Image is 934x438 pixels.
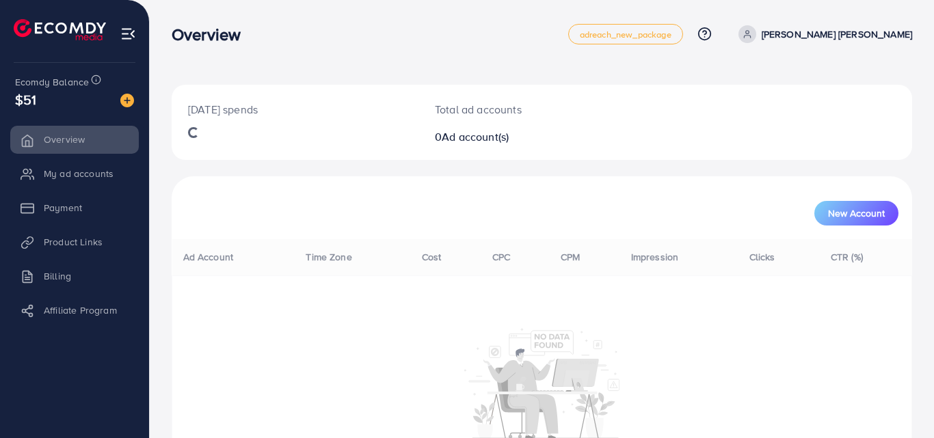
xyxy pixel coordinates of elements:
[442,129,509,144] span: Ad account(s)
[15,90,36,109] span: $51
[188,101,402,118] p: [DATE] spends
[828,208,885,218] span: New Account
[172,25,252,44] h3: Overview
[15,75,89,89] span: Ecomdy Balance
[568,24,683,44] a: adreach_new_package
[120,94,134,107] img: image
[762,26,912,42] p: [PERSON_NAME] [PERSON_NAME]
[580,30,671,39] span: adreach_new_package
[814,201,898,225] button: New Account
[435,101,587,118] p: Total ad accounts
[435,131,587,143] h2: 0
[733,25,912,43] a: [PERSON_NAME] [PERSON_NAME]
[14,19,106,40] img: logo
[120,26,136,42] img: menu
